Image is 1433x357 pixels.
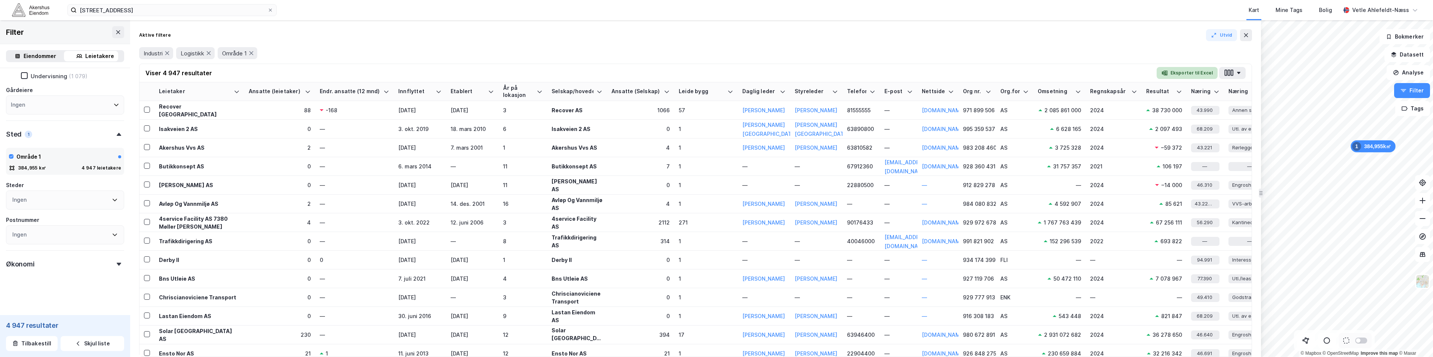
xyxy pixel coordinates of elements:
[398,106,442,114] div: [DATE]
[320,144,389,152] div: —
[503,312,543,320] div: 9
[503,256,543,264] div: 1
[552,88,593,95] div: Selskap/hovedenhet
[1156,275,1182,283] div: 7 078 967
[1044,219,1081,226] div: 1 767 763 439
[1301,351,1321,356] a: Mapbox
[1055,144,1081,152] div: 3 725 328
[1232,256,1267,264] span: Interesseorganisasjoner ellers
[503,237,543,245] div: 8
[1000,256,1029,264] div: FLI
[69,73,88,80] div: (1 079)
[1090,88,1128,95] div: Regnskapsår
[884,106,913,114] div: —
[1055,200,1081,208] div: 4 592 907
[1000,162,1029,170] div: AS
[503,275,543,283] div: 4
[320,200,389,208] div: —
[398,200,442,208] div: [DATE]
[1076,256,1081,264] div: —
[1415,274,1430,289] img: Z
[398,181,442,189] div: [DATE]
[1161,181,1182,189] div: −14 000
[847,219,875,226] div: 90176433
[320,275,389,283] div: —
[1000,219,1029,226] div: AS
[1090,162,1137,170] div: 2021
[159,256,240,264] div: Derby Il
[679,88,724,95] div: Leide bygg
[1163,162,1182,170] div: 106 197
[1050,237,1081,245] div: 152 296 539
[503,219,543,226] div: 3
[82,165,121,171] div: 4 947 leietakere
[249,125,311,133] div: 0
[963,256,991,264] div: 934 174 399
[1361,351,1398,356] a: Improve this map
[922,181,927,190] button: —
[795,88,829,95] div: Styreleder
[552,196,602,212] div: Avløp Og Vannmiljø AS
[31,73,67,80] div: Undervisning
[12,230,27,239] div: Ingen
[1160,237,1182,245] div: 693 822
[922,330,965,339] button: [DOMAIN_NAME]
[1247,237,1252,245] span: —
[1000,312,1029,320] div: AS
[451,125,494,133] div: 18. mars 2010
[1053,162,1081,170] div: 31 757 357
[884,275,913,283] div: —
[1232,106,1267,114] span: Annen spes. bygge- og anleggsvirks.
[1232,275,1267,283] span: Utl./leas. andre mask./annet utstyr
[1197,256,1212,264] span: 94.991
[320,162,389,170] div: —
[679,256,733,264] div: 1
[963,162,991,170] div: 928 360 431
[16,152,41,161] div: Område 1
[1165,200,1182,208] div: 85 621
[249,237,311,245] div: 0
[679,181,733,189] div: 1
[451,275,494,283] div: [DATE]
[1352,142,1361,151] div: 1
[847,162,875,170] div: 67912360
[1197,144,1212,152] span: 43.221
[742,162,786,170] div: —
[6,216,39,225] div: Postnummer
[679,162,733,170] div: 1
[6,336,58,351] button: Tilbakestill
[611,106,670,114] div: 1066
[6,86,33,95] div: Gårdeiere
[222,50,247,57] span: Område 1
[451,162,494,170] div: —
[1191,88,1210,95] div: Næringskode
[742,88,777,95] div: Daglig leder
[249,293,311,301] div: 0
[1076,181,1081,189] div: —
[552,308,602,324] div: Lastan Eiendom AS
[398,144,442,152] div: [DATE]
[1000,275,1029,283] div: AS
[451,237,494,245] div: —
[611,200,670,208] div: 4
[1394,83,1430,98] button: Filter
[922,106,965,115] button: [DOMAIN_NAME]
[884,293,913,301] div: —
[249,256,311,264] div: 0
[847,293,875,301] div: —
[884,312,913,320] div: —
[922,274,927,283] button: —
[679,200,733,208] div: 1
[611,275,670,283] div: 0
[1232,200,1267,208] span: VVS-arbeid, Rørleggerarbeid
[320,125,389,133] div: —
[884,200,913,208] div: —
[1152,106,1182,114] div: 38 730 000
[6,181,24,190] div: Steder
[1319,6,1332,15] div: Bolig
[1000,106,1029,114] div: AS
[398,219,442,226] div: 3. okt. 2022
[159,237,240,245] div: Trafikkdirigering AS
[159,103,240,118] div: Recover [GEOGRAPHIC_DATA]
[884,256,913,264] div: —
